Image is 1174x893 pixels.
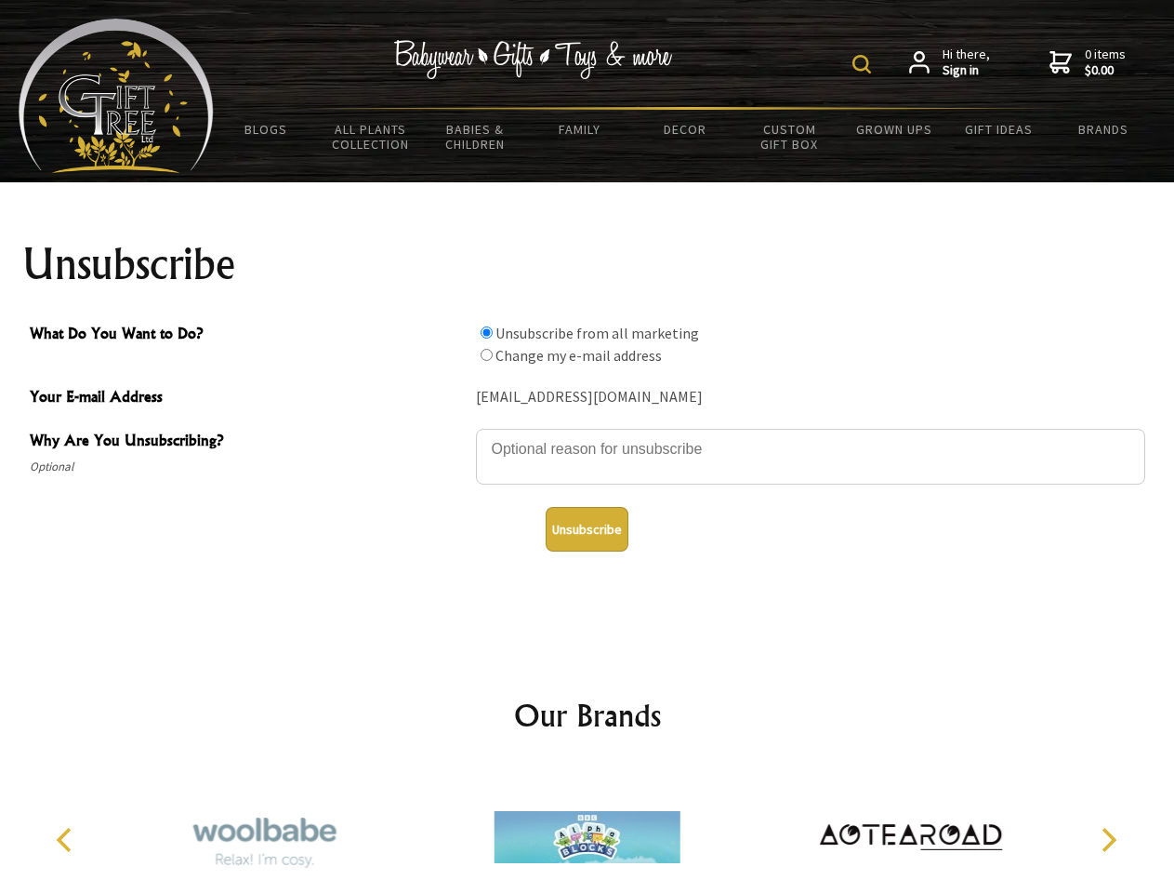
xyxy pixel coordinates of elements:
span: Hi there, [943,47,990,79]
a: Family [528,110,633,149]
textarea: Why Are You Unsubscribing? [476,429,1145,485]
span: What Do You Want to Do? [30,322,467,349]
a: Gift Ideas [946,110,1051,149]
strong: Sign in [943,62,990,79]
input: What Do You Want to Do? [481,349,493,361]
h2: Our Brands [37,693,1138,738]
span: Your E-mail Address [30,385,467,412]
label: Unsubscribe from all marketing [495,324,699,342]
a: All Plants Collection [319,110,424,164]
a: Grown Ups [841,110,946,149]
img: Babyware - Gifts - Toys and more... [19,19,214,173]
span: Optional [30,456,467,478]
a: Custom Gift Box [737,110,842,164]
a: 0 items$0.00 [1049,47,1126,79]
div: [EMAIL_ADDRESS][DOMAIN_NAME] [476,383,1145,412]
a: Hi there,Sign in [909,47,990,79]
strong: $0.00 [1085,62,1126,79]
label: Change my e-mail address [495,346,662,365]
a: Brands [1051,110,1156,149]
input: What Do You Want to Do? [481,327,493,339]
button: Previous [46,820,87,860]
button: Unsubscribe [546,507,628,552]
span: 0 items [1085,46,1126,79]
button: Next [1088,820,1128,860]
a: Babies & Children [423,110,528,164]
a: Decor [632,110,737,149]
a: BLOGS [214,110,319,149]
span: Why Are You Unsubscribing? [30,429,467,456]
h1: Unsubscribe [22,242,1153,287]
img: Babywear - Gifts - Toys & more [394,40,673,79]
img: product search [852,55,871,73]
